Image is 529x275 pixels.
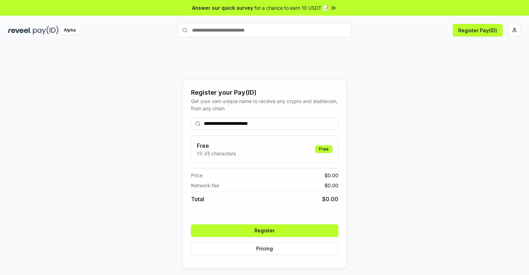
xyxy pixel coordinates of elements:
[192,4,253,11] span: Answer our quick survey
[324,172,338,179] span: $ 0.00
[197,141,236,150] h3: Free
[197,150,236,157] p: 13-25 characters
[191,182,219,189] span: Network fee
[254,4,329,11] span: for a chance to earn 10 USDT 📝
[191,224,338,237] button: Register
[8,26,32,35] img: reveel_dark
[322,195,338,203] span: $ 0.00
[191,172,202,179] span: Price
[191,97,338,112] div: Get your own unique name to receive any crypto and stablecoin, from any chain
[60,26,79,35] div: Alpha
[191,88,338,97] div: Register your Pay(ID)
[453,24,503,36] button: Register Pay(ID)
[191,242,338,255] button: Pricing
[33,26,59,35] img: pay_id
[324,182,338,189] span: $ 0.00
[191,195,204,203] span: Total
[315,145,332,153] div: Free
